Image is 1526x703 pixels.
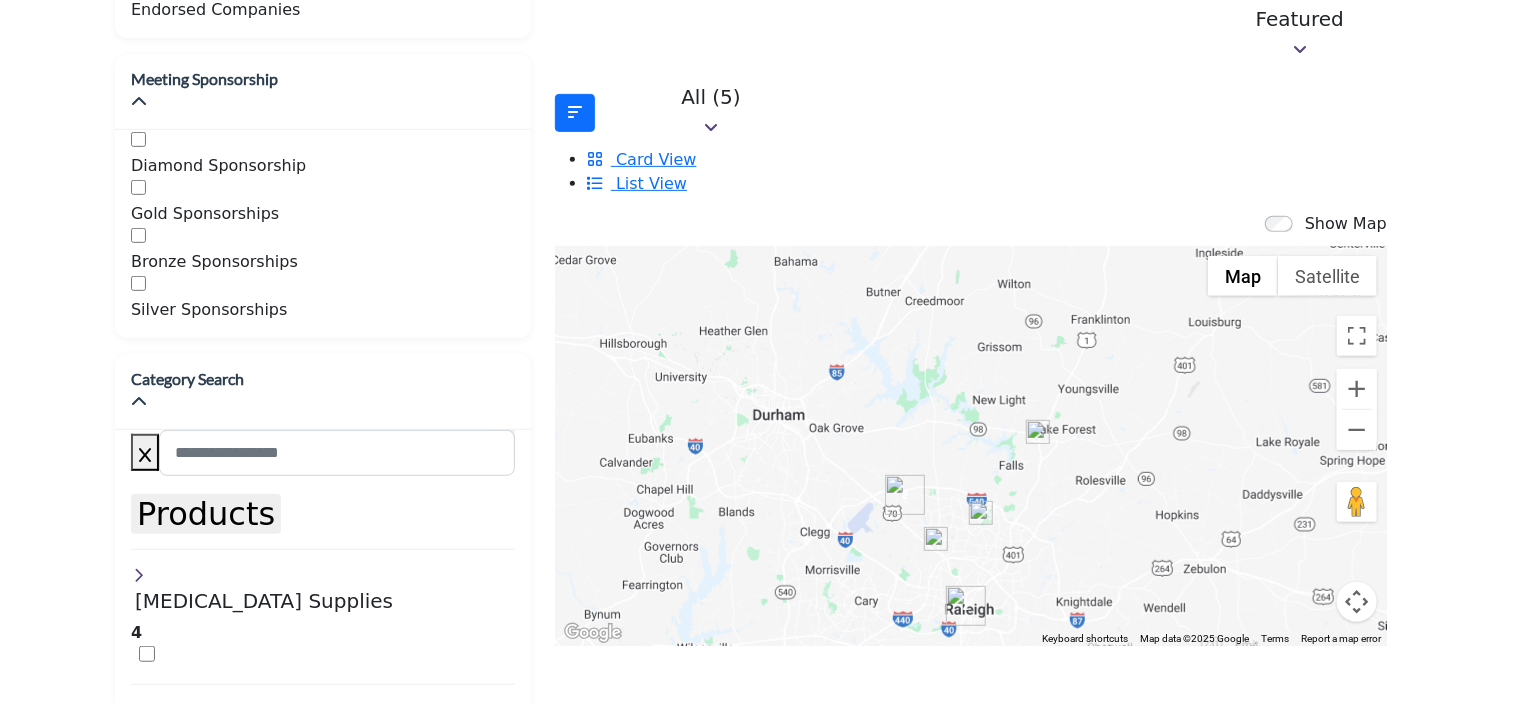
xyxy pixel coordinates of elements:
b: 4 [131,623,142,642]
h4: Oral Surgery Supplies: Instruments and materials for surgical procedures, extractions, and bone g... [135,589,515,613]
img: Google [560,620,626,646]
a: Open this area in Google Maps (opens a new window) [560,620,626,646]
input: Select Oral Surgery Supplies checkbox [139,646,155,662]
div: Cluster of 2 locations (0 HQ, 2 Branches) Click to view companies [885,475,925,515]
p: Featured [1202,7,1398,31]
span: Map data ©2025 Google [1140,633,1249,644]
button: Filter categories [555,94,595,132]
input: Search Category [159,430,515,476]
input: Diamond Sponsorship checkbox [131,132,146,147]
label: Show Map [1305,212,1387,236]
div: SouthState Bank NA (Branch) [924,527,948,551]
button: All (5) [600,78,822,148]
button: Show street map [1208,256,1278,296]
button: Drag Pegman onto the map to open Street View [1337,482,1377,522]
button: Zoom in [1337,369,1377,409]
button: Map camera controls [1337,582,1377,622]
button: Products [131,494,281,534]
li: List View [587,172,1411,196]
span: List View [616,174,687,193]
button: Show satellite imagery [1278,256,1377,296]
a: View Card [587,150,697,169]
div: Cluster of 2 locations (2 HQ, 0 Branches) Click to view companies [946,586,986,626]
label: Diamond Sponsorship [131,154,306,178]
a: Terms (opens in new tab) [1261,633,1289,644]
a: View List [587,174,687,193]
button: Keyboard shortcuts [1042,632,1128,646]
a: Report a map error [1301,633,1381,644]
div: SouthState Bank NA (Branch) [969,501,993,525]
button: Zoom out [1337,410,1377,450]
button: Toggle fullscreen view [1337,316,1377,356]
span: Card View [616,150,696,169]
h3: Products [137,495,275,533]
div: IMS-Colonial (HQ) [1026,420,1050,444]
p: All (5) [613,85,809,109]
div: 4 Results For Oral Surgery Supplies [131,621,515,645]
li: Card View [587,148,1411,172]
